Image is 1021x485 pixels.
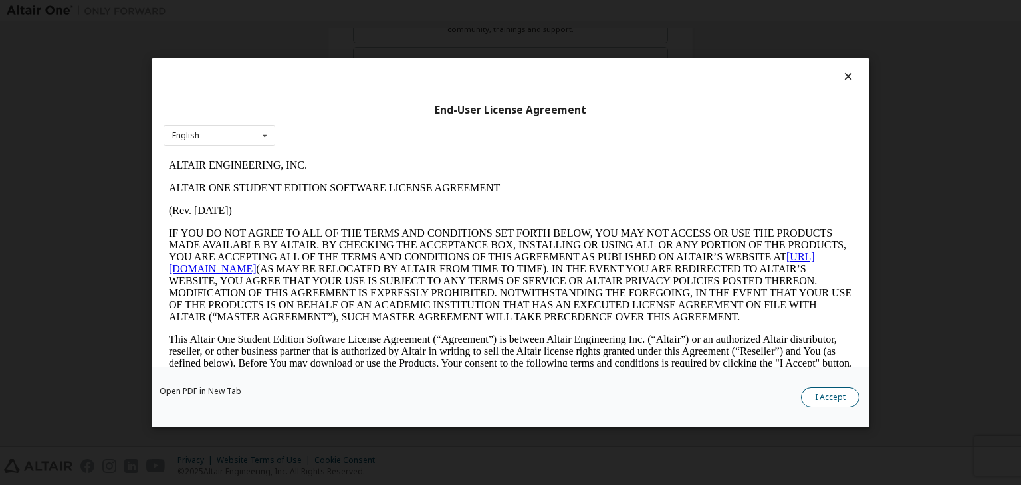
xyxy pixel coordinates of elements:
div: End-User License Agreement [164,103,857,116]
p: ALTAIR ONE STUDENT EDITION SOFTWARE LICENSE AGREEMENT [5,28,689,40]
div: English [172,132,199,140]
p: IF YOU DO NOT AGREE TO ALL OF THE TERMS AND CONDITIONS SET FORTH BELOW, YOU MAY NOT ACCESS OR USE... [5,73,689,169]
a: Open PDF in New Tab [160,387,241,395]
p: (Rev. [DATE]) [5,50,689,62]
p: This Altair One Student Edition Software License Agreement (“Agreement”) is between Altair Engine... [5,179,689,227]
p: ALTAIR ENGINEERING, INC. [5,5,689,17]
button: I Accept [801,387,859,407]
a: [URL][DOMAIN_NAME] [5,97,651,120]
